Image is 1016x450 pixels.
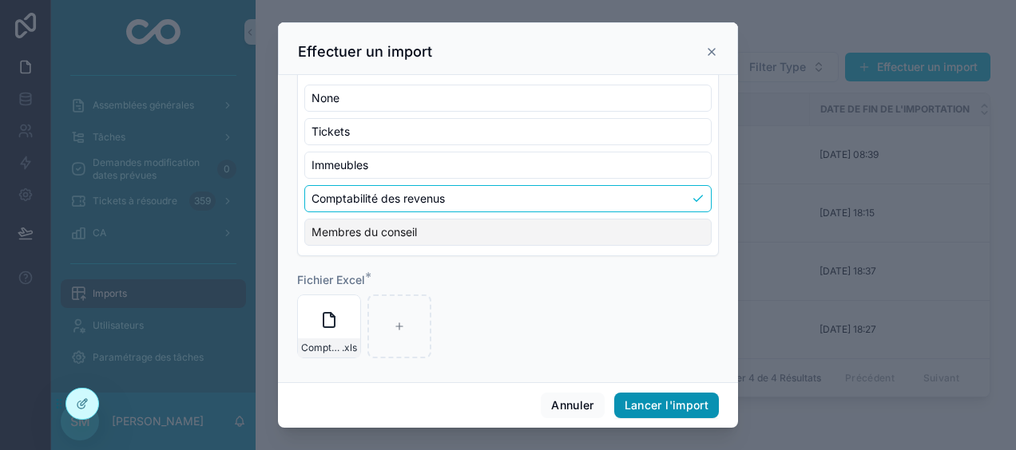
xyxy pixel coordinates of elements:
div: None [304,85,712,112]
span: Tickets [312,124,350,140]
span: .xls [342,341,357,354]
span: Comptabilité des revenus [312,191,445,207]
button: Lancer l'import [614,393,719,418]
div: Suggestions [298,75,718,255]
span: Fichier Excel [297,273,365,286]
h3: Effectuer un import [298,42,432,61]
button: Annuler [541,393,604,418]
span: Immeubles [312,157,368,173]
span: Comptabilite_20250909_160721 [301,341,342,354]
span: Membres du conseil [312,224,417,240]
